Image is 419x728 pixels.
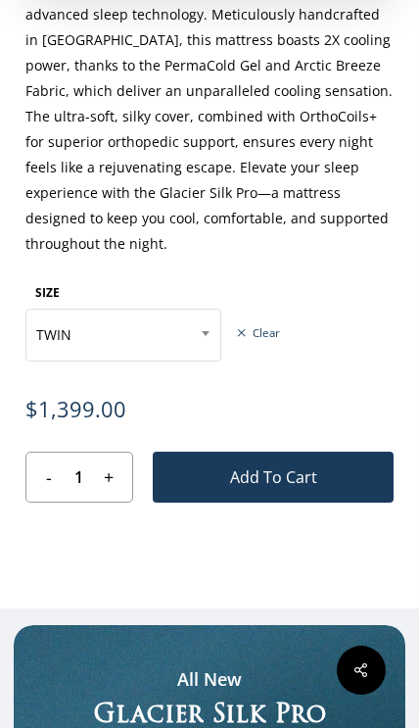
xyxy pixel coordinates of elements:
[204,669,242,691] span: New
[177,669,199,691] span: All
[61,453,98,502] input: Product quantity
[26,453,61,502] input: -
[25,395,126,423] bdi: 1,399.00
[98,453,132,502] input: +
[35,284,60,301] label: SIZE
[25,309,221,362] span: TWIN
[25,395,38,423] span: $
[47,658,372,690] h4: All New
[26,315,220,356] span: TWIN
[153,452,395,503] button: Add to cart
[236,326,280,340] a: Clear options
